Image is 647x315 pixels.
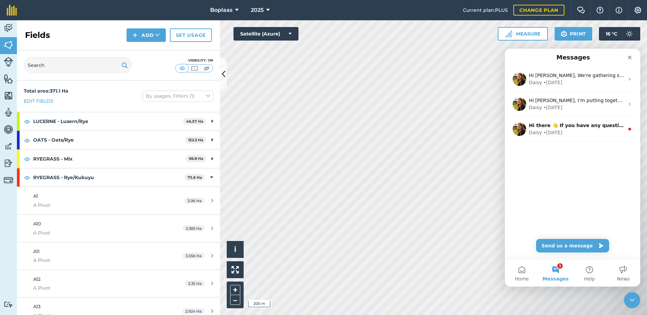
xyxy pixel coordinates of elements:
[183,253,204,259] span: 3.556 Ha
[463,6,508,14] span: Current plan : PLUS
[34,211,68,238] button: Messages
[233,27,298,41] button: Satellite (Azure)
[4,158,13,168] img: svg+xml;base64,PD94bWwgdmVyc2lvbj0iMS4wIiBlbmNvZGluZz0idXRmLTgiPz4KPCEtLSBHZW5lcmF0b3I6IEFkb2JlIE...
[10,228,24,233] span: Home
[24,155,30,163] img: svg+xml;base64,PHN2ZyB4bWxucz0iaHR0cDovL3d3dy53My5vcmcvMjAwMC9zdmciIHdpZHRoPSIxOCIgaGVpZ2h0PSIyNC...
[38,228,64,233] span: Messages
[227,241,244,258] button: i
[185,281,204,286] span: 3.35 Ha
[498,27,548,41] button: Measure
[17,187,220,214] a: A1A Pivot3.06 Ha
[25,30,50,41] h2: Fields
[170,28,212,42] a: Set usage
[182,308,204,314] span: 2.924 Ha
[68,211,102,238] button: Help
[24,80,37,88] div: Daisy
[102,211,135,238] button: News
[33,229,160,237] span: A Pivot
[17,270,220,297] a: A12A Pivot3.35 Ha
[555,27,593,41] button: Print
[133,31,137,39] img: svg+xml;base64,PHN2ZyB4bWxucz0iaHR0cDovL3d3dy53My5vcmcvMjAwMC9zdmciIHdpZHRoPSIxNCIgaGVpZ2h0PSIyNC...
[4,40,13,50] img: svg+xml;base64,PHN2ZyB4bWxucz0iaHR0cDovL3d3dy53My5vcmcvMjAwMC9zdmciIHdpZHRoPSI1NiIgaGVpZ2h0PSI2MC...
[178,65,186,72] img: svg+xml;base64,PHN2ZyB4bWxucz0iaHR0cDovL3d3dy53My5vcmcvMjAwMC9zdmciIHdpZHRoPSI1MCIgaGVpZ2h0PSI0MC...
[7,5,17,16] img: fieldmargin Logo
[599,27,640,41] button: 16 °C
[33,221,41,227] span: A10
[188,138,203,142] strong: 152.2 Ha
[4,175,13,185] img: svg+xml;base64,PD94bWwgdmVyc2lvbj0iMS4wIiBlbmNvZGluZz0idXRmLTgiPz4KPCEtLSBHZW5lcmF0b3I6IEFkb2JlIE...
[4,301,13,308] img: svg+xml;base64,PD94bWwgdmVyc2lvbj0iMS4wIiBlbmNvZGluZz0idXRmLTgiPz4KPCEtLSBHZW5lcmF0b3I6IEFkb2JlIE...
[4,141,13,151] img: svg+xml;base64,PD94bWwgdmVyc2lvbj0iMS4wIiBlbmNvZGluZz0idXRmLTgiPz4KPCEtLSBHZW5lcmF0b3I6IEFkb2JlIE...
[33,201,160,209] span: A Pivot
[231,266,239,273] img: Four arrows, one pointing top left, one top right, one bottom right and the last bottom left
[39,30,58,38] div: • [DATE]
[4,57,13,67] img: svg+xml;base64,PD94bWwgdmVyc2lvbj0iMS4wIiBlbmNvZGluZz0idXRmLTgiPz4KPCEtLSBHZW5lcmF0b3I6IEFkb2JlIE...
[24,30,37,38] div: Daisy
[127,28,166,42] button: Add
[24,173,30,181] img: svg+xml;base64,PHN2ZyB4bWxucz0iaHR0cDovL3d3dy53My5vcmcvMjAwMC9zdmciIHdpZHRoPSIxOCIgaGVpZ2h0PSIyNC...
[33,284,160,292] span: A Pivot
[234,245,236,253] span: i
[17,150,220,168] div: RYEGRASS - Mix98.8 Ha
[596,7,604,14] img: A question mark icon
[616,6,622,14] img: svg+xml;base64,PHN2ZyB4bWxucz0iaHR0cDovL3d3dy53My5vcmcvMjAwMC9zdmciIHdpZHRoPSIxNyIgaGVpZ2h0PSIxNy...
[143,91,213,101] button: By usages, Filters (1)
[505,30,512,37] img: Ruler icon
[24,55,37,63] div: Daisy
[24,57,132,73] input: Search
[33,150,186,168] strong: RYEGRASS - Mix
[33,276,41,282] span: A12
[24,136,30,144] img: svg+xml;base64,PHN2ZyB4bWxucz0iaHR0cDovL3d3dy53My5vcmcvMjAwMC9zdmciIHdpZHRoPSIxOCIgaGVpZ2h0PSIyNC...
[39,55,58,63] div: • [DATE]
[24,117,30,125] img: svg+xml;base64,PHN2ZyB4bWxucz0iaHR0cDovL3d3dy53My5vcmcvMjAwMC9zdmciIHdpZHRoPSIxOCIgaGVpZ2h0PSIyNC...
[183,225,204,231] span: 3.383 Ha
[33,257,160,264] span: A Pivot
[24,88,68,94] strong: Total area : 371.1 Ha
[17,168,220,187] div: RYEGRASS - Rye/Kukuyu73.6 Ha
[561,30,567,38] img: svg+xml;base64,PHN2ZyB4bWxucz0iaHR0cDovL3d3dy53My5vcmcvMjAwMC9zdmciIHdpZHRoPSIxOSIgaGVpZ2h0PSIyNC...
[8,74,21,87] img: Profile image for Daisy
[8,49,21,62] img: Profile image for Daisy
[634,7,642,14] img: A cog icon
[4,74,13,84] img: svg+xml;base64,PHN2ZyB4bWxucz0iaHR0cDovL3d3dy53My5vcmcvMjAwMC9zdmciIHdpZHRoPSI1NiIgaGVpZ2h0PSI2MC...
[210,6,232,14] span: Boplaas
[33,193,38,199] span: A1
[79,228,90,233] span: Help
[4,23,13,33] img: svg+xml;base64,PD94bWwgdmVyc2lvbj0iMS4wIiBlbmNvZGluZz0idXRmLTgiPz4KPCEtLSBHZW5lcmF0b3I6IEFkb2JlIE...
[577,7,585,14] img: Two speech bubbles overlapping with the left bubble in the forefront
[251,6,264,14] span: 2025
[33,248,40,255] span: A11
[505,49,640,287] iframe: Intercom live chat
[17,112,220,130] div: LUCERNE - Lusern/Rye46.57 Ha
[17,131,220,149] div: OATS - Oats/Rye152.2 Ha
[33,304,41,310] span: A13
[230,285,240,295] button: +
[513,5,564,16] a: Change plan
[24,74,322,79] span: Hi there 👋 If you have any questions about our pricing or which plan is right for you, I’m here t...
[31,190,104,204] button: Send us a message
[39,80,58,88] div: • [DATE]
[33,112,183,130] strong: LUCERNE - Lusern/Rye
[190,65,199,72] img: svg+xml;base64,PHN2ZyB4bWxucz0iaHR0cDovL3d3dy53My5vcmcvMjAwMC9zdmciIHdpZHRoPSI1MCIgaGVpZ2h0PSI0MC...
[17,215,220,242] a: A10A Pivot3.383 Ha
[624,292,640,308] iframe: Intercom live chat
[4,124,13,135] img: svg+xml;base64,PD94bWwgdmVyc2lvbj0iMS4wIiBlbmNvZGluZz0idXRmLTgiPz4KPCEtLSBHZW5lcmF0b3I6IEFkb2JlIE...
[186,119,203,124] strong: 46.57 Ha
[17,242,220,270] a: A11A Pivot3.556 Ha
[202,65,211,72] img: svg+xml;base64,PHN2ZyB4bWxucz0iaHR0cDovL3d3dy53My5vcmcvMjAwMC9zdmciIHdpZHRoPSI1MCIgaGVpZ2h0PSI0MC...
[112,228,125,233] span: News
[606,27,617,41] span: 16 ° C
[184,198,204,203] span: 3.06 Ha
[175,58,213,63] div: Visibility: On
[189,156,203,161] strong: 98.8 Ha
[33,131,185,149] strong: OATS - Oats/Rye
[230,295,240,305] button: –
[33,168,184,187] strong: RYEGRASS - Rye/Kukuyu
[121,61,128,69] img: svg+xml;base64,PHN2ZyB4bWxucz0iaHR0cDovL3d3dy53My5vcmcvMjAwMC9zdmciIHdpZHRoPSIxOSIgaGVpZ2h0PSIyNC...
[623,27,636,41] img: svg+xml;base64,PD94bWwgdmVyc2lvbj0iMS4wIiBlbmNvZGluZz0idXRmLTgiPz4KPCEtLSBHZW5lcmF0b3I6IEFkb2JlIE...
[4,107,13,118] img: svg+xml;base64,PD94bWwgdmVyc2lvbj0iMS4wIiBlbmNvZGluZz0idXRmLTgiPz4KPCEtLSBHZW5lcmF0b3I6IEFkb2JlIE...
[24,97,53,105] a: Edit fields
